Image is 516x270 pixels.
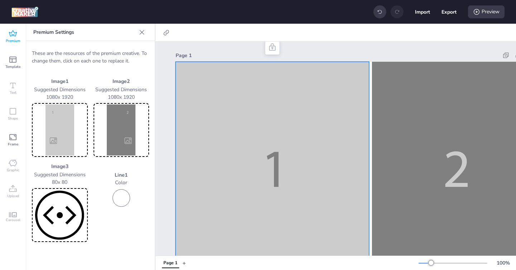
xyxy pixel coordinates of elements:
span: Frame [8,141,18,147]
span: Upload [7,193,19,199]
div: Tabs [158,257,182,269]
p: Premium Settings [33,24,136,41]
span: Template [5,64,20,70]
div: Preview [468,5,505,18]
img: logo Creative Maker [11,6,38,17]
button: Export [441,4,457,19]
div: Page 1 [176,52,498,59]
p: 80 x 80 [32,178,88,186]
img: Preview [33,190,86,241]
div: 100 % [494,259,512,267]
p: Suggested Dimensions [94,86,149,93]
button: + [182,257,186,269]
span: Graphic [7,167,19,173]
span: Shape [8,116,18,121]
span: Premium [6,38,20,44]
p: Line 1 [94,171,149,179]
p: Color [94,179,149,186]
span: Text [10,90,16,96]
p: Image 2 [94,78,149,85]
p: Image 1 [32,78,88,85]
p: Suggested Dimensions [32,171,88,178]
p: 1080 x 1920 [94,93,149,101]
div: Page 1 [163,260,177,266]
p: Suggested Dimensions [32,86,88,93]
p: 1080 x 1920 [32,93,88,101]
p: These are the resources of the premium creative. To change them, click on each one to replace it. [32,50,149,65]
span: Carousel [6,217,20,223]
img: Preview [33,104,86,155]
img: Preview [95,104,148,155]
p: Image 3 [32,163,88,170]
button: Import [415,4,430,19]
